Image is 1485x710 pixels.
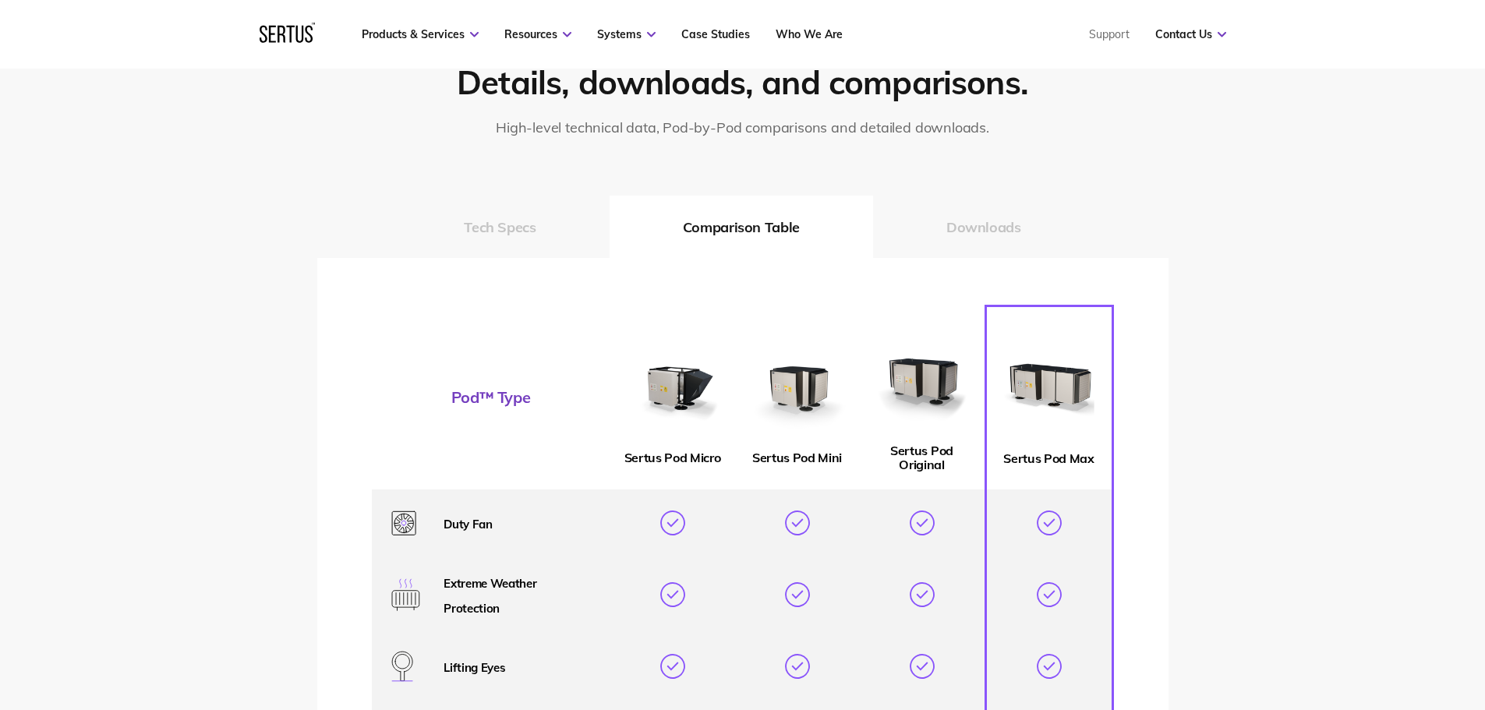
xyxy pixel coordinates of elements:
[362,27,479,41] a: Products & Services
[776,27,843,41] a: Who We Are
[864,438,981,478] p: Sertus Pod Original
[614,325,731,442] img: Sertus Pod Micro
[873,196,1094,258] button: Downloads
[376,390,606,405] p: Pod™ Type
[739,325,856,442] img: Sertus Pod Mini
[444,512,590,537] p: Duty Fan
[1155,27,1226,41] a: Contact Us
[391,196,609,258] button: Tech Specs
[681,27,750,41] a: Case Studies
[597,27,656,41] a: Systems
[504,27,571,41] a: Resources
[991,445,1108,471] p: Sertus Pod Max
[614,445,731,471] p: Sertus Pod Micro
[444,655,590,680] p: Lifting Eyes
[1204,529,1485,710] iframe: Chat Widget
[739,445,856,471] p: Sertus Pod Mini
[991,325,1108,442] img: Sertus Pod Max
[371,118,1114,136] p: High-level technical data, Pod-by-Pod comparisons and detailed downloads.
[864,318,981,435] img: Sertus Pod Original
[1089,27,1130,41] a: Support
[444,571,590,621] p: Extreme Weather Protection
